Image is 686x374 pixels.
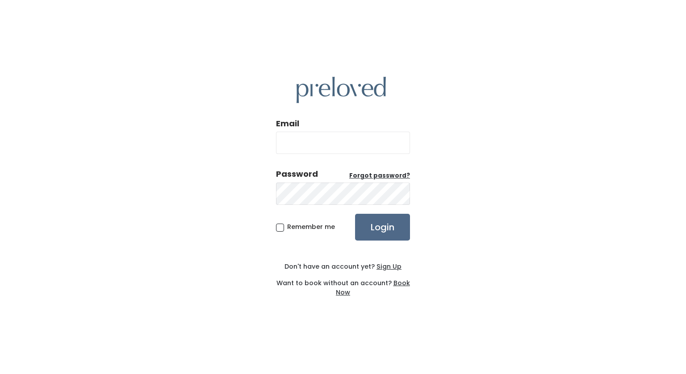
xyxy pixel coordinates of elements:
[276,262,410,271] div: Don't have an account yet?
[297,77,386,103] img: preloved logo
[336,278,410,297] a: Book Now
[276,271,410,297] div: Want to book without an account?
[355,214,410,241] input: Login
[376,262,402,271] u: Sign Up
[287,222,335,231] span: Remember me
[276,168,318,180] div: Password
[276,118,299,129] label: Email
[375,262,402,271] a: Sign Up
[349,171,410,180] a: Forgot password?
